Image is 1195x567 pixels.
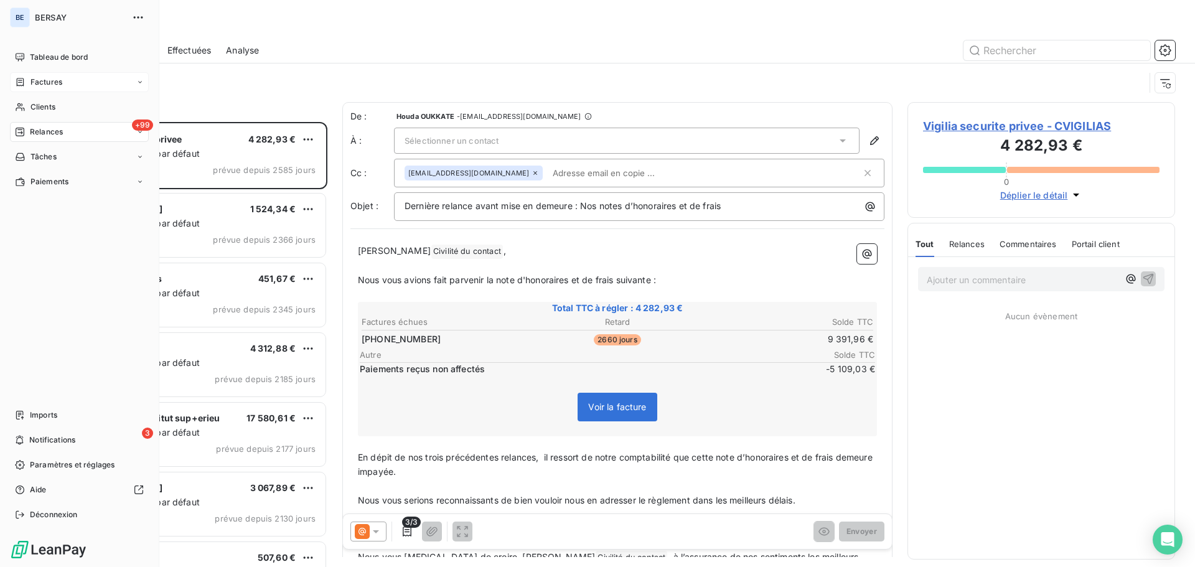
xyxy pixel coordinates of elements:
[431,245,503,259] span: Civilité du contact
[949,239,985,249] span: Relances
[504,245,506,256] span: ,
[1000,239,1057,249] span: Commentaires
[30,509,78,520] span: Déconnexion
[213,304,316,314] span: prévue depuis 2345 jours
[457,113,581,120] span: - [EMAIL_ADDRESS][DOMAIN_NAME]
[596,551,667,565] span: Civilité du contact
[350,134,394,147] label: À :
[1004,177,1009,187] span: 0
[362,333,441,345] span: [PHONE_NUMBER]
[29,434,75,446] span: Notifications
[216,444,316,454] span: prévue depuis 2177 jours
[30,101,55,113] span: Clients
[10,480,149,500] a: Aide
[142,428,153,439] span: 3
[839,522,884,541] button: Envoyer
[250,204,296,214] span: 1 524,34 €
[250,482,296,493] span: 3 067,89 €
[132,119,153,131] span: +99
[248,134,296,144] span: 4 282,93 €
[923,134,1160,159] h3: 4 282,93 €
[1005,311,1077,321] span: Aucun évènement
[258,552,296,563] span: 507,60 €
[360,363,798,375] span: Paiements reçus non affectés
[10,540,87,560] img: Logo LeanPay
[548,164,691,182] input: Adresse email en copie ...
[360,302,875,314] span: Total TTC à régler : 4 282,93 €
[30,52,88,63] span: Tableau de bord
[358,452,875,477] span: En dépit de nos trois précédentes relances, il ressort de notre comptabilité que cette note d’hon...
[30,484,47,495] span: Aide
[594,334,641,345] span: 2660 jours
[213,165,316,175] span: prévue depuis 2585 jours
[215,513,316,523] span: prévue depuis 2130 jours
[30,459,115,471] span: Paramètres et réglages
[30,126,63,138] span: Relances
[668,551,861,562] span: , à l’assurance de nos sentiments les meilleurs.
[215,374,316,384] span: prévue depuis 2185 jours
[996,188,1087,202] button: Déplier le détail
[358,274,656,285] span: Nous vous avions fait parvenir la note d'honoraires et de frais suivante :
[250,343,296,354] span: 4 312,88 €
[35,12,124,22] span: BERSAY
[361,316,531,329] th: Factures échues
[30,410,57,421] span: Imports
[358,245,431,256] span: [PERSON_NAME]
[350,167,394,179] label: Cc :
[1153,525,1183,555] div: Open Intercom Messenger
[704,332,874,346] td: 9 391,96 €
[396,113,454,120] span: Houda OUKKATE
[1000,189,1068,202] span: Déplier le détail
[30,151,57,162] span: Tâches
[588,401,646,412] span: Voir la facture
[704,316,874,329] th: Solde TTC
[1072,239,1120,249] span: Portail client
[532,316,702,329] th: Retard
[358,495,795,505] span: Nous vous serions reconnaissants de bien vouloir nous en adresser le règlement dans les meilleurs...
[246,413,296,423] span: 17 580,61 €
[30,77,62,88] span: Factures
[963,40,1150,60] input: Rechercher
[923,118,1160,134] span: Vigilia securite privee - CVIGILIAS
[800,363,875,375] span: -5 109,03 €
[360,350,800,360] span: Autre
[405,136,499,146] span: Sélectionner un contact
[916,239,934,249] span: Tout
[60,122,327,567] div: grid
[226,44,259,57] span: Analyse
[405,200,721,211] span: Dernière relance avant mise en demeure : Nos notes d’honoraires et de frais
[350,110,394,123] span: De :
[350,200,378,211] span: Objet :
[258,273,296,284] span: 451,67 €
[213,235,316,245] span: prévue depuis 2366 jours
[800,350,875,360] span: Solde TTC
[10,7,30,27] div: BE
[408,169,529,177] span: [EMAIL_ADDRESS][DOMAIN_NAME]
[167,44,212,57] span: Effectuées
[30,176,68,187] span: Paiements
[358,551,595,562] span: Nous vous [MEDICAL_DATA] de croire, [PERSON_NAME]
[402,517,421,528] span: 3/3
